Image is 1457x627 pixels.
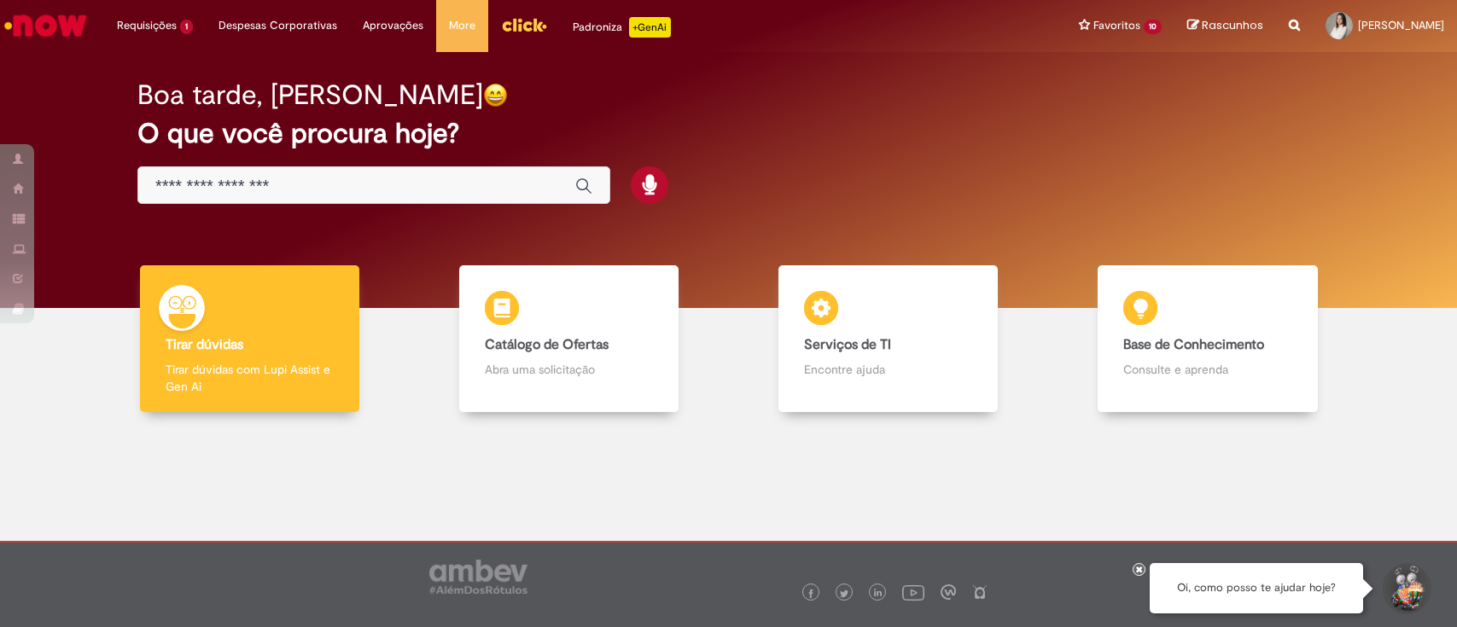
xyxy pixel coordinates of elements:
[1202,17,1263,33] span: Rascunhos
[137,80,483,110] h2: Boa tarde, [PERSON_NAME]
[1093,17,1140,34] span: Favoritos
[501,12,547,38] img: click_logo_yellow_360x200.png
[1380,563,1431,614] button: Iniciar Conversa de Suporte
[449,17,475,34] span: More
[1123,336,1264,353] b: Base de Conhecimento
[166,336,243,353] b: Tirar dúvidas
[409,265,728,413] a: Catálogo de Ofertas Abra uma solicitação
[485,336,609,353] b: Catálogo de Ofertas
[363,17,423,34] span: Aprovações
[137,119,1320,148] h2: O que você procura hoje?
[629,17,671,38] p: +GenAi
[485,361,653,378] p: Abra uma solicitação
[90,265,409,413] a: Tirar dúvidas Tirar dúvidas com Lupi Assist e Gen Ai
[941,584,956,600] img: logo_footer_workplace.png
[1187,18,1263,34] a: Rascunhos
[729,265,1048,413] a: Serviços de TI Encontre ajuda
[483,83,508,107] img: happy-face.png
[840,589,848,598] img: logo_footer_twitter.png
[429,560,527,594] img: logo_footer_ambev_rotulo_gray.png
[180,20,193,34] span: 1
[804,336,891,353] b: Serviços de TI
[1150,563,1363,613] div: Oi, como posso te ajudar hoje?
[219,17,337,34] span: Despesas Corporativas
[1144,20,1162,34] span: 10
[166,361,334,395] p: Tirar dúvidas com Lupi Assist e Gen Ai
[1048,265,1367,413] a: Base de Conhecimento Consulte e aprenda
[807,589,815,598] img: logo_footer_facebook.png
[2,9,90,43] img: ServiceNow
[1123,361,1291,378] p: Consulte e aprenda
[573,17,671,38] div: Padroniza
[117,17,177,34] span: Requisições
[874,589,883,599] img: logo_footer_linkedin.png
[1358,18,1444,32] span: [PERSON_NAME]
[902,581,924,603] img: logo_footer_youtube.png
[804,361,972,378] p: Encontre ajuda
[972,584,988,600] img: logo_footer_naosei.png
